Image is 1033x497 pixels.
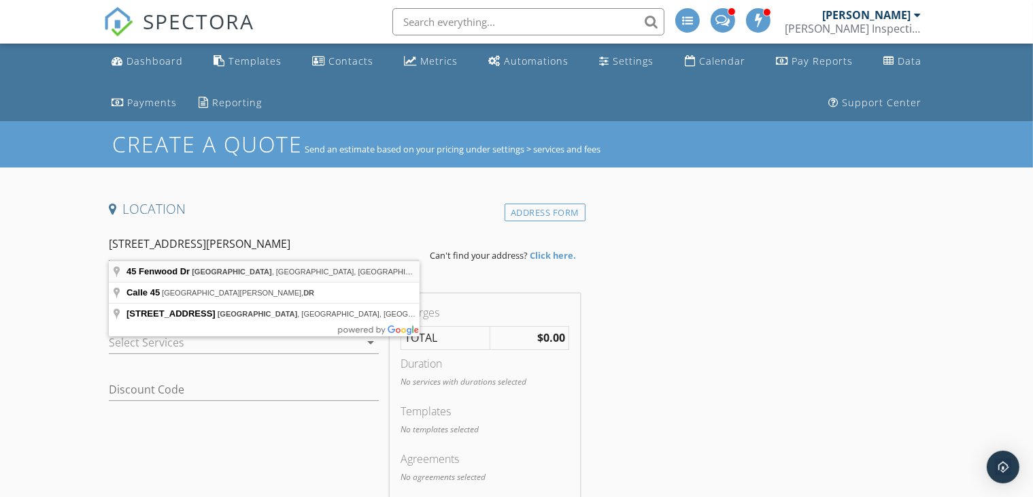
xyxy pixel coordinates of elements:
strong: Click here. [530,249,576,261]
a: Pay Reports [770,49,858,74]
span: , [GEOGRAPHIC_DATA], [GEOGRAPHIC_DATA] [192,268,436,276]
span: [GEOGRAPHIC_DATA][PERSON_NAME], [162,289,314,297]
strong: $0.00 [537,330,565,345]
div: Metrics [420,54,458,67]
a: Settings [594,49,660,74]
a: Support Center [823,91,927,116]
input: Search everything... [392,8,664,35]
div: Dashboard [126,54,183,67]
a: Payments [106,91,182,116]
div: Pay Reports [792,54,853,67]
input: Address Search [109,227,420,261]
a: SPECTORA [103,18,254,47]
div: Charges [401,304,569,321]
a: Dashboard [106,49,188,74]
div: Calendar [699,54,745,67]
span: SPECTORA [143,7,254,35]
div: Agreements [401,451,569,467]
p: No agreements selected [401,471,569,483]
img: The Best Home Inspection Software - Spectora [103,7,133,37]
div: [PERSON_NAME] [822,8,911,22]
td: TOTAL [401,326,490,350]
span: Can't find your address? [430,249,528,261]
span: , [GEOGRAPHIC_DATA], [GEOGRAPHIC_DATA] [218,310,462,318]
span: [GEOGRAPHIC_DATA] [218,310,298,318]
p: No services with durations selected [401,376,569,388]
a: Contacts [307,49,379,74]
div: Settings [613,54,654,67]
div: Payments [127,96,177,109]
div: Contacts [328,54,373,67]
div: Data [898,54,921,67]
span: Send an estimate based on your pricing under settings > services and fees [305,143,600,155]
p: No templates selected [401,423,569,436]
div: Automations [504,54,569,67]
span: 45 [126,266,136,276]
input: Discount Code [109,379,379,401]
span: [GEOGRAPHIC_DATA] [192,268,272,276]
div: Address Form [505,204,586,222]
a: Calendar [679,49,751,74]
a: Data [878,49,927,74]
a: Automations (Advanced) [483,49,574,74]
div: Templates [228,54,282,67]
span: Fenwood Dr [139,266,190,276]
a: Metrics [399,49,463,74]
span: Calle 45 [126,287,160,298]
a: Reporting [193,91,267,116]
div: Duration [401,355,569,372]
div: Support Center [842,96,921,109]
a: Templates [208,49,287,74]
div: Templates [401,403,569,419]
div: Hawley Inspections [785,22,921,35]
i: arrow_drop_down [362,334,379,351]
h4: Location [109,200,580,218]
span: DR [303,289,314,297]
div: Open Intercom Messenger [987,451,1019,483]
div: Reporting [212,96,262,109]
h1: Create a Quote [112,129,303,159]
span: [STREET_ADDRESS] [126,308,216,319]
